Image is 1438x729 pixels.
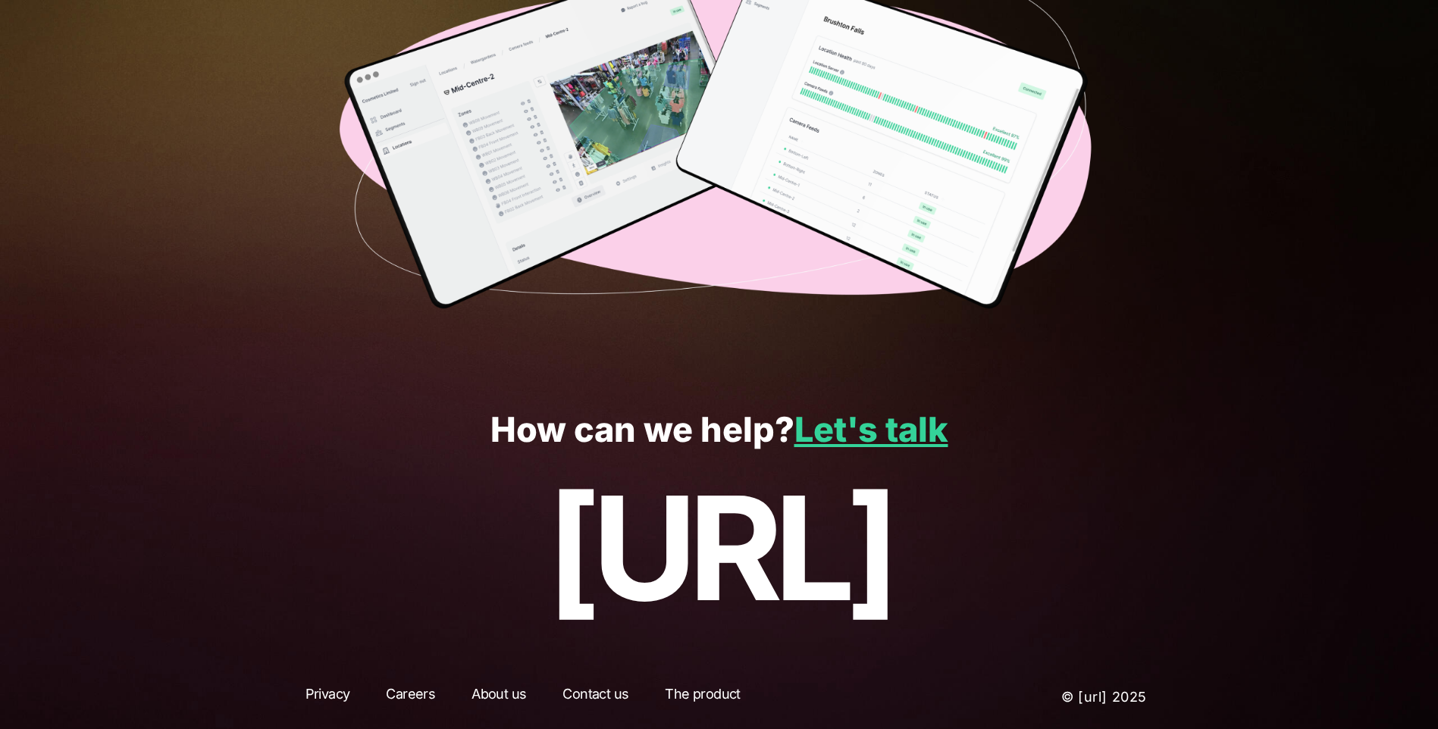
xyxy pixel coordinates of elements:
[651,684,753,711] a: The product
[45,468,1393,629] p: [URL]
[933,684,1148,711] p: © [URL] 2025
[549,684,642,711] a: Contact us
[794,408,948,450] a: Let's talk
[458,684,540,711] a: About us
[372,684,449,711] a: Careers
[45,411,1393,449] p: How can we help?
[292,684,364,711] a: Privacy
